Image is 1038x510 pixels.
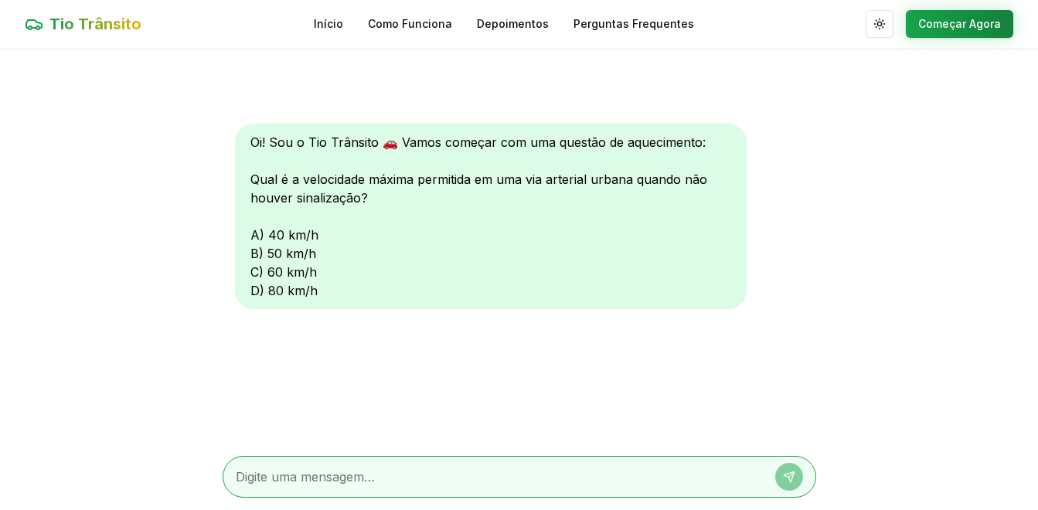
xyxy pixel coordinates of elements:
[477,16,549,32] a: Depoimentos
[49,13,141,35] span: Tio Trânsito
[368,16,452,32] a: Como Funciona
[314,16,343,32] a: Início
[235,124,747,309] div: Oi! Sou o Tio Trânsito 🚗 Vamos começar com uma questão de aquecimento: Qual é a velocidade máxima...
[25,13,141,35] a: Tio Trânsito
[573,16,694,32] a: Perguntas Frequentes
[906,10,1013,38] button: Começar Agora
